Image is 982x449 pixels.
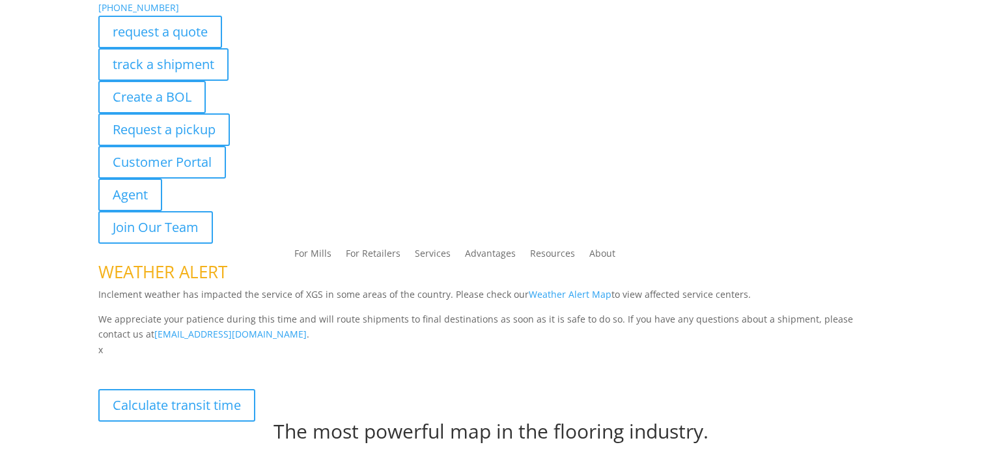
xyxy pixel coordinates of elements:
[98,389,255,422] a: Calculate transit time
[98,1,179,14] a: [PHONE_NUMBER]
[98,211,213,244] a: Join Our Team
[465,249,516,263] a: Advantages
[98,311,884,343] p: We appreciate your patience during this time and will route shipments to final destinations as so...
[530,249,575,263] a: Resources
[98,342,884,358] p: x
[415,249,451,263] a: Services
[529,288,611,300] a: Weather Alert Map
[98,113,230,146] a: Request a pickup
[154,328,307,340] a: [EMAIL_ADDRESS][DOMAIN_NAME]
[98,260,227,283] span: WEATHER ALERT
[346,249,400,263] a: For Retailers
[98,422,884,448] h1: The most powerful map in the flooring industry.
[98,16,222,48] a: request a quote
[98,48,229,81] a: track a shipment
[98,287,884,311] p: Inclement weather has impacted the service of XGS in some areas of the country. Please check our ...
[589,249,615,263] a: About
[98,358,884,389] p: XGS Distribution Network
[294,249,331,263] a: For Mills
[98,81,206,113] a: Create a BOL
[98,179,162,211] a: Agent
[98,146,226,179] a: Customer Portal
